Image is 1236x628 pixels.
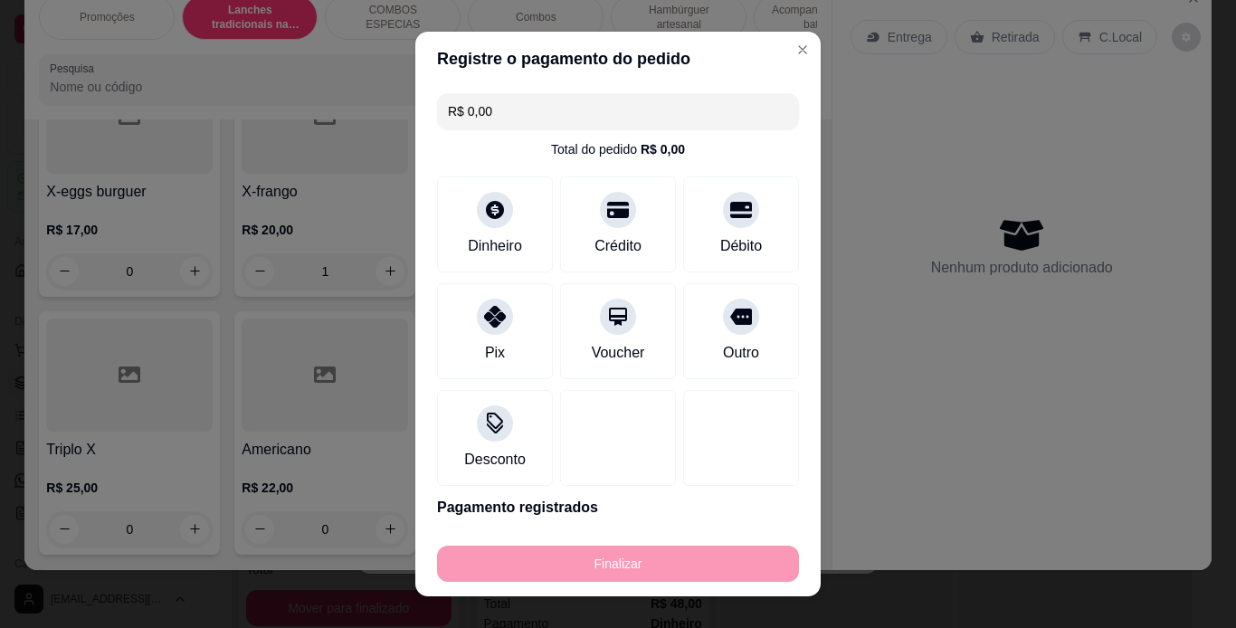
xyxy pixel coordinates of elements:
[448,93,788,129] input: Ex.: hambúrguer de cordeiro
[592,342,645,364] div: Voucher
[641,140,685,158] div: R$ 0,00
[468,235,522,257] div: Dinheiro
[415,32,821,86] header: Registre o pagamento do pedido
[594,235,642,257] div: Crédito
[551,140,685,158] div: Total do pedido
[788,35,817,64] button: Close
[437,497,799,519] p: Pagamento registrados
[464,449,526,471] div: Desconto
[723,342,759,364] div: Outro
[720,235,762,257] div: Débito
[485,342,505,364] div: Pix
